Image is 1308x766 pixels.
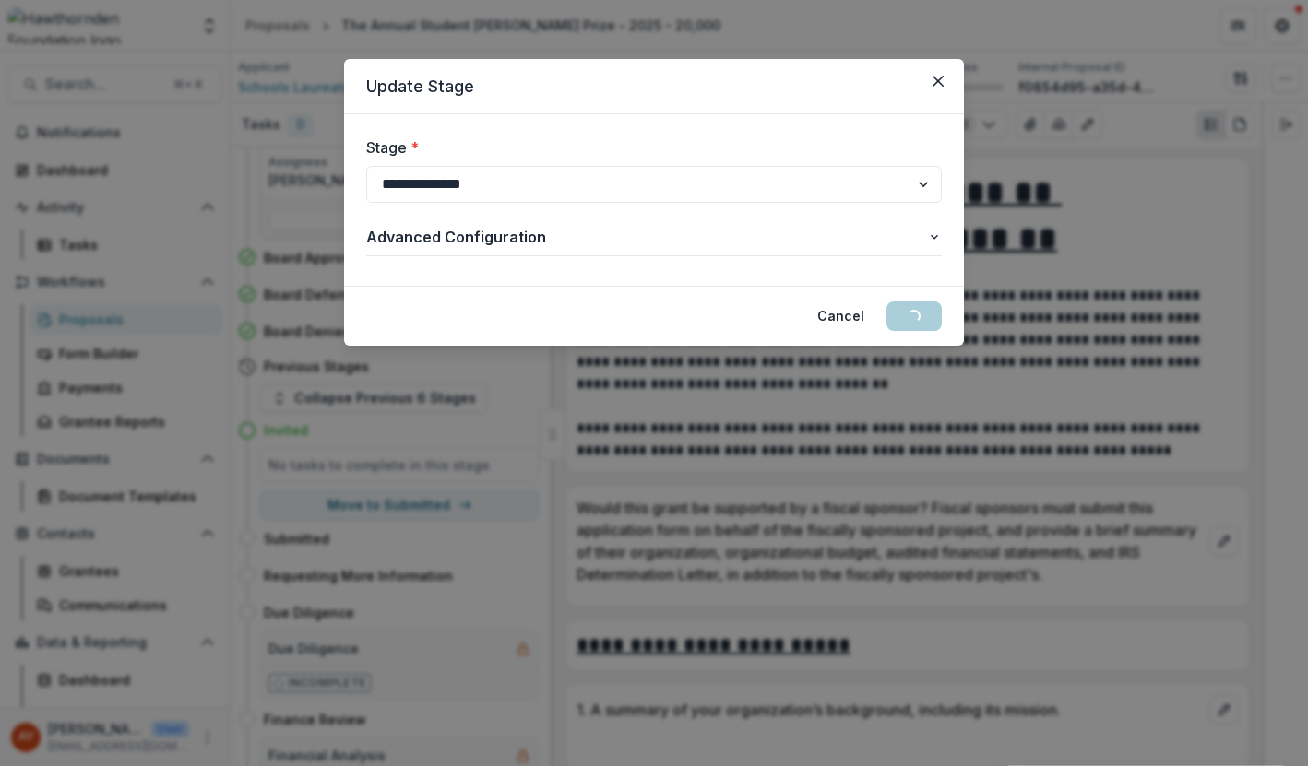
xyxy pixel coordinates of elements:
[806,301,875,331] button: Cancel
[366,136,931,159] label: Stage
[923,66,953,96] button: Close
[344,59,964,114] header: Update Stage
[366,218,942,255] button: Advanced Configuration
[366,226,927,248] span: Advanced Configuration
